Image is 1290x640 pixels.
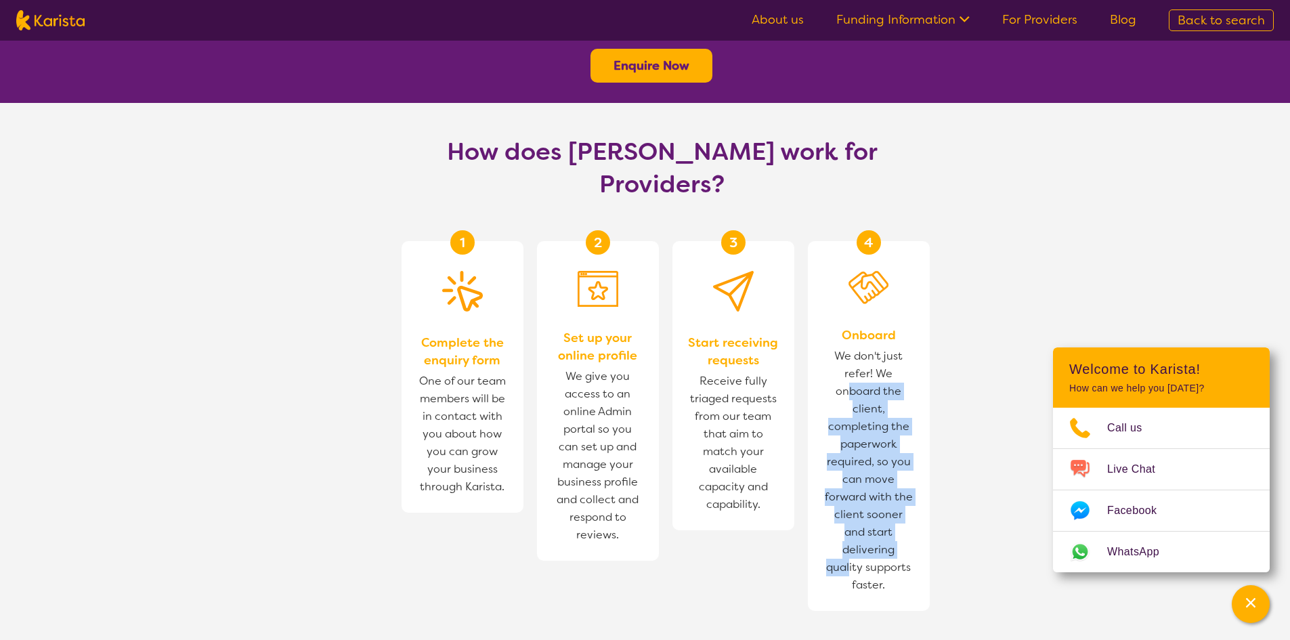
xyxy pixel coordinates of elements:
span: Set up your online profile [551,329,645,364]
div: 4 [857,230,881,255]
h2: Welcome to Karista! [1069,361,1253,377]
div: 1 [450,230,475,255]
a: Web link opens in a new tab. [1053,532,1270,572]
span: One of our team members will be in contact with you about how you can grow your business through ... [415,369,510,499]
button: Enquire Now [590,49,712,83]
span: Facebook [1107,500,1173,521]
a: Back to search [1169,9,1274,31]
img: Set up your online profile [578,271,618,307]
span: We don't just refer! We onboard the client, completing the paperwork required, so you can move fo... [821,344,916,597]
span: Live Chat [1107,459,1171,479]
span: We give you access to an online Admin portal so you can set up and manage your business profile a... [551,364,645,547]
span: Start receiving requests [686,334,781,369]
span: Back to search [1178,12,1265,28]
span: Receive fully triaged requests from our team that aim to match your available capacity and capabi... [686,369,781,517]
h1: How does [PERSON_NAME] work for Providers? [435,135,889,200]
a: Enquire Now [614,58,689,74]
img: Karista logo [16,10,85,30]
span: Onboard [842,326,896,344]
div: 2 [586,230,610,255]
a: About us [752,12,804,28]
img: Complete the enquiry form [442,271,483,312]
ul: Choose channel [1053,408,1270,572]
p: How can we help you [DATE]? [1069,383,1253,394]
span: WhatsApp [1107,542,1176,562]
img: Onboard [848,271,889,304]
div: 3 [721,230,746,255]
div: Channel Menu [1053,347,1270,572]
button: Channel Menu [1232,585,1270,623]
span: Call us [1107,418,1159,438]
span: Complete the enquiry form [415,334,510,369]
a: Blog [1110,12,1136,28]
a: Funding Information [836,12,970,28]
a: For Providers [1002,12,1077,28]
img: Provider Start receiving requests [713,271,754,312]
